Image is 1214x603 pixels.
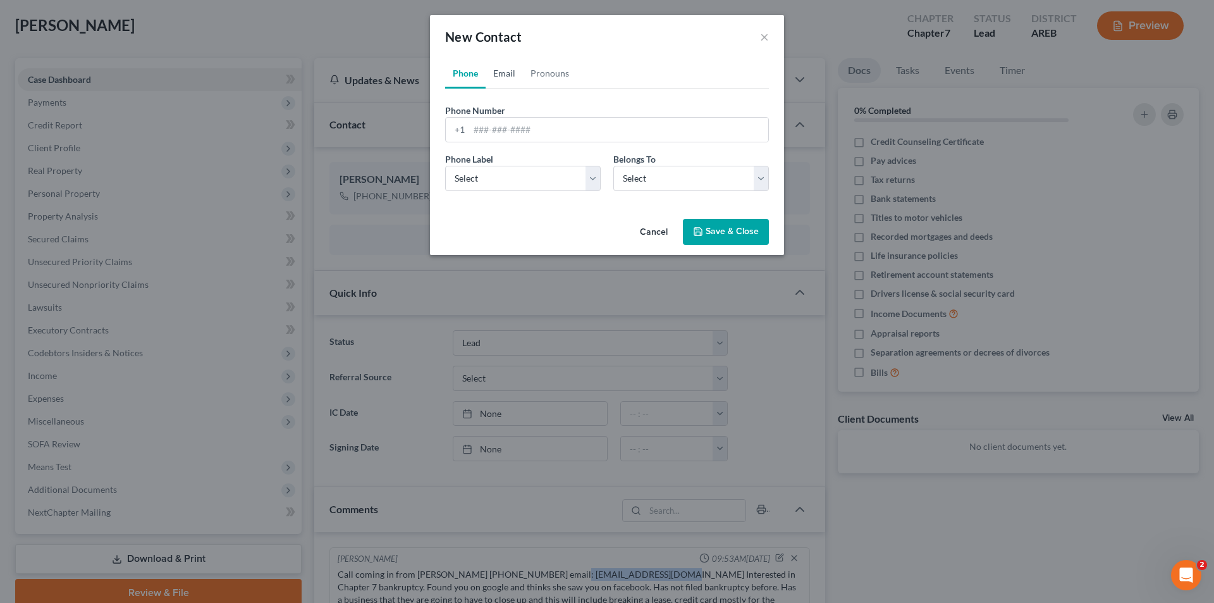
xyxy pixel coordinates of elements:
[469,118,768,142] input: ###-###-####
[523,58,577,89] a: Pronouns
[613,154,656,165] span: Belongs To
[445,29,522,44] span: New Contact
[1171,560,1201,590] iframe: Intercom live chat
[486,58,523,89] a: Email
[760,29,769,44] button: ×
[445,154,493,165] span: Phone Label
[630,220,678,246] button: Cancel
[1197,560,1207,570] span: 2
[445,58,486,89] a: Phone
[446,118,469,142] div: +1
[445,105,505,116] span: Phone Number
[683,219,769,246] button: Save & Close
